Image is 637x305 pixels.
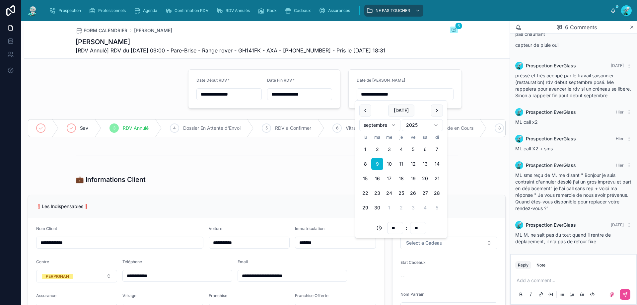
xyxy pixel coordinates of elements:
[611,63,624,68] span: [DATE]
[209,226,222,231] span: Voiture
[27,5,38,16] img: App logo
[450,27,458,35] button: 6
[428,125,473,131] span: Commande en Cours
[175,8,208,13] span: Confirmation RDV
[346,125,393,131] span: Vitrage à Commander
[383,134,395,141] th: mercredi
[407,202,419,214] button: vendredi 3 octobre 2025
[36,259,49,264] span: Centre
[359,158,371,170] button: lundi 8 septembre 2025
[359,134,371,141] th: lundi
[455,23,462,29] span: 6
[275,125,311,131] span: RDV à Confirmer
[295,226,324,231] span: Immatriculation
[132,5,162,17] a: Agenda
[134,27,172,34] a: [PERSON_NAME]
[371,187,383,199] button: mardi 23 septembre 2025
[431,158,443,170] button: dimanche 14 septembre 2025
[36,226,57,231] span: Nom Client
[76,175,146,184] h1: 💼 Informations Client
[359,143,371,155] button: lundi 1 septembre 2025
[515,261,531,269] button: Reply
[400,237,497,249] button: Select Button
[565,23,597,31] span: 6 Comments
[371,202,383,214] button: mardi 30 septembre 2025
[407,143,419,155] button: vendredi 5 septembre 2025
[395,173,407,185] button: jeudi 18 septembre 2025
[431,143,443,155] button: dimanche 7 septembre 2025
[47,5,86,17] a: Prospection
[395,143,407,155] button: jeudi 4 septembre 2025
[419,173,431,185] button: samedi 20 septembre 2025
[526,222,576,228] span: Prospection EverGlass
[371,173,383,185] button: mardi 16 septembre 2025
[317,5,355,17] a: Assurances
[395,187,407,199] button: jeudi 25 septembre 2025
[267,78,292,83] span: Date Fin RDV
[44,3,610,18] div: scrollable content
[419,202,431,214] button: samedi 4 octobre 2025
[76,27,127,34] a: FORM CALENDRIER
[616,163,624,168] span: Hier
[395,134,407,141] th: jeudi
[407,173,419,185] button: vendredi 19 septembre 2025
[36,203,89,209] span: ❗Les Indispensables❗
[80,125,88,131] span: Sav
[616,110,624,114] span: Hier
[359,134,443,214] table: septembre 2025
[431,173,443,185] button: dimanche 21 septembre 2025
[58,8,81,13] span: Prospection
[122,293,136,298] span: Vitrage
[294,8,311,13] span: Cadeaux
[113,125,115,131] span: 3
[388,105,414,116] button: [DATE]
[46,274,69,279] div: PERPIGNAN
[371,134,383,141] th: mardi
[536,263,545,268] div: Note
[364,5,423,17] a: NE PAS TOUCHER
[283,5,316,17] a: Cadeaux
[209,293,227,298] span: Franchise
[173,125,176,131] span: 4
[383,158,395,170] button: mercredi 10 septembre 2025
[359,222,443,234] div: :
[328,8,350,13] span: Assurances
[226,8,250,13] span: RDV Annulés
[163,5,213,17] a: Confirmation RDV
[87,5,130,17] a: Professionnels
[431,134,443,141] th: dimanche
[431,202,443,214] button: dimanche 5 octobre 2025
[36,293,56,298] span: Assurance
[400,260,426,265] span: Etat Cadeaux
[526,162,576,169] span: Prospection EverGlass
[123,125,149,131] span: RDV Annulé
[359,187,371,199] button: lundi 22 septembre 2025
[183,125,241,131] span: Dossier En Attente d'Envoi
[383,143,395,155] button: mercredi 3 septembre 2025
[526,109,576,115] span: Prospection EverGlass
[359,202,371,214] button: lundi 29 septembre 2025
[419,134,431,141] th: samedi
[76,46,386,54] span: [RDV Annulé] RDV du [DATE] 09:00 - Pare-Brise - Range rover - GH141FK - AXA - [PHONE_NUMBER] - Pr...
[526,135,576,142] span: Prospection EverGlass
[611,222,624,227] span: [DATE]
[407,134,419,141] th: vendredi
[295,293,328,298] span: Franchise Offerte
[419,143,431,155] button: samedi 6 septembre 2025
[400,292,424,297] span: Nom Parrain
[406,240,442,246] span: Select a Cadeau
[515,41,632,48] p: capteur de pluie oui
[376,8,410,13] span: NE PAS TOUCHER
[395,202,407,214] button: jeudi 2 octobre 2025
[265,125,268,131] span: 5
[419,158,431,170] button: samedi 13 septembre 2025
[383,187,395,199] button: mercredi 24 septembre 2025
[357,78,405,83] span: Date de [PERSON_NAME]
[419,187,431,199] button: samedi 27 septembre 2025
[400,272,404,279] span: --
[526,62,576,69] span: Prospection EverGlass
[84,27,127,34] span: FORM CALENDRIER
[498,125,501,131] span: 8
[515,146,553,151] span: ML call X2 + sms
